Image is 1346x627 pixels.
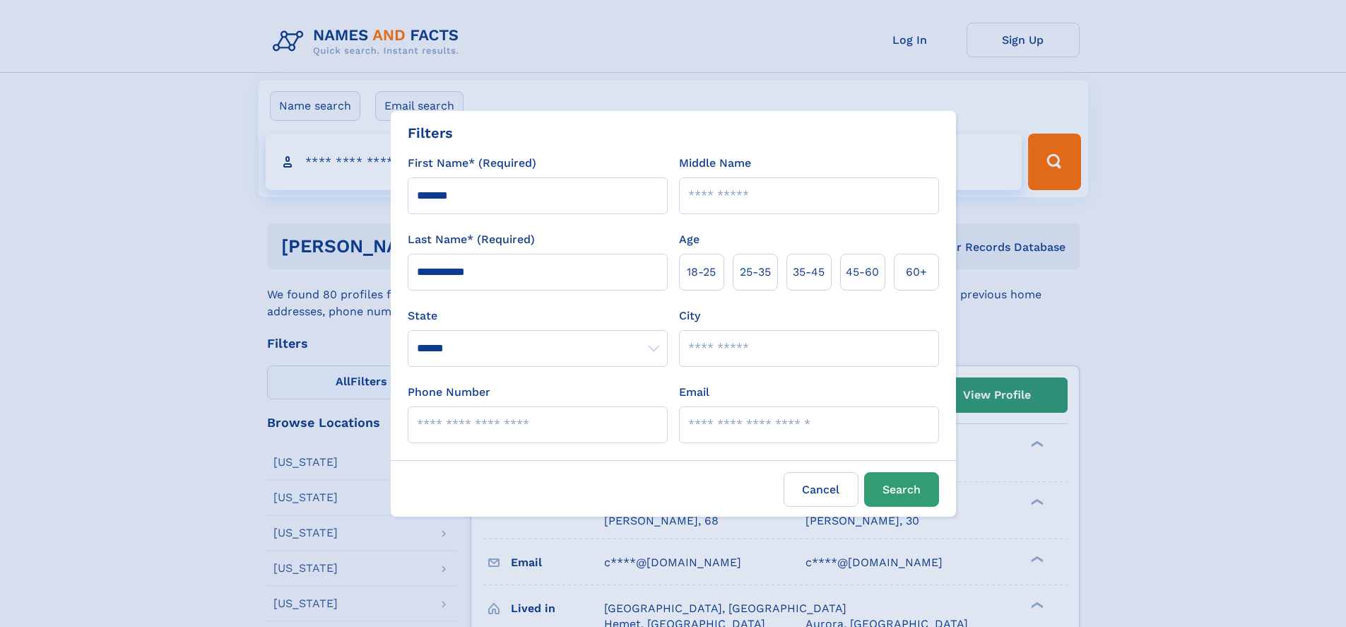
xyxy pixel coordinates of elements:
span: 35‑45 [793,264,825,281]
label: Cancel [784,472,858,507]
div: Filters [408,122,453,143]
label: Email [679,384,709,401]
span: 60+ [906,264,927,281]
button: Search [864,472,939,507]
label: City [679,307,700,324]
label: Age [679,231,699,248]
label: Last Name* (Required) [408,231,535,248]
label: First Name* (Required) [408,155,536,172]
label: State [408,307,668,324]
label: Phone Number [408,384,490,401]
label: Middle Name [679,155,751,172]
span: 18‑25 [687,264,716,281]
span: 45‑60 [846,264,879,281]
span: 25‑35 [740,264,771,281]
